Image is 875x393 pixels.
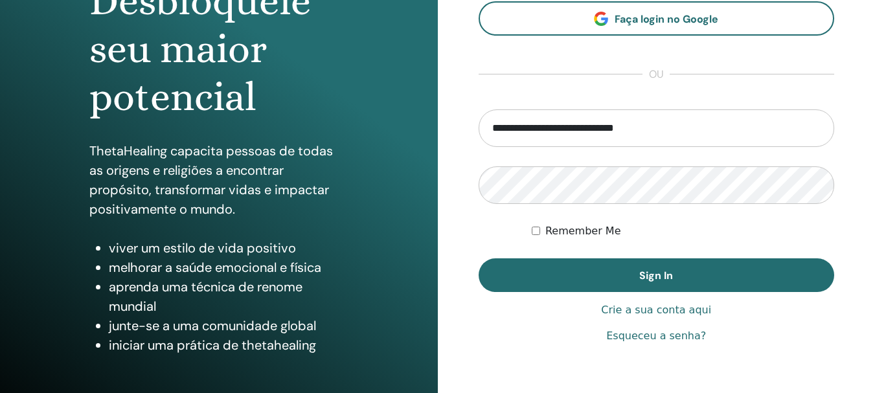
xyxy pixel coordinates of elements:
[109,258,348,277] li: melhorar a saúde emocional e física
[109,316,348,335] li: junte-se a uma comunidade global
[642,67,670,82] span: ou
[639,269,673,282] span: Sign In
[89,141,348,219] p: ThetaHealing capacita pessoas de todas as origens e religiões a encontrar propósito, transformar ...
[601,302,711,318] a: Crie a sua conta aqui
[479,1,835,36] a: Faça login no Google
[615,12,718,26] span: Faça login no Google
[109,238,348,258] li: viver um estilo de vida positivo
[606,328,706,344] a: Esqueceu a senha?
[545,223,621,239] label: Remember Me
[532,223,834,239] div: Keep me authenticated indefinitely or until I manually logout
[109,335,348,355] li: iniciar uma prática de thetahealing
[109,277,348,316] li: aprenda uma técnica de renome mundial
[479,258,835,292] button: Sign In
